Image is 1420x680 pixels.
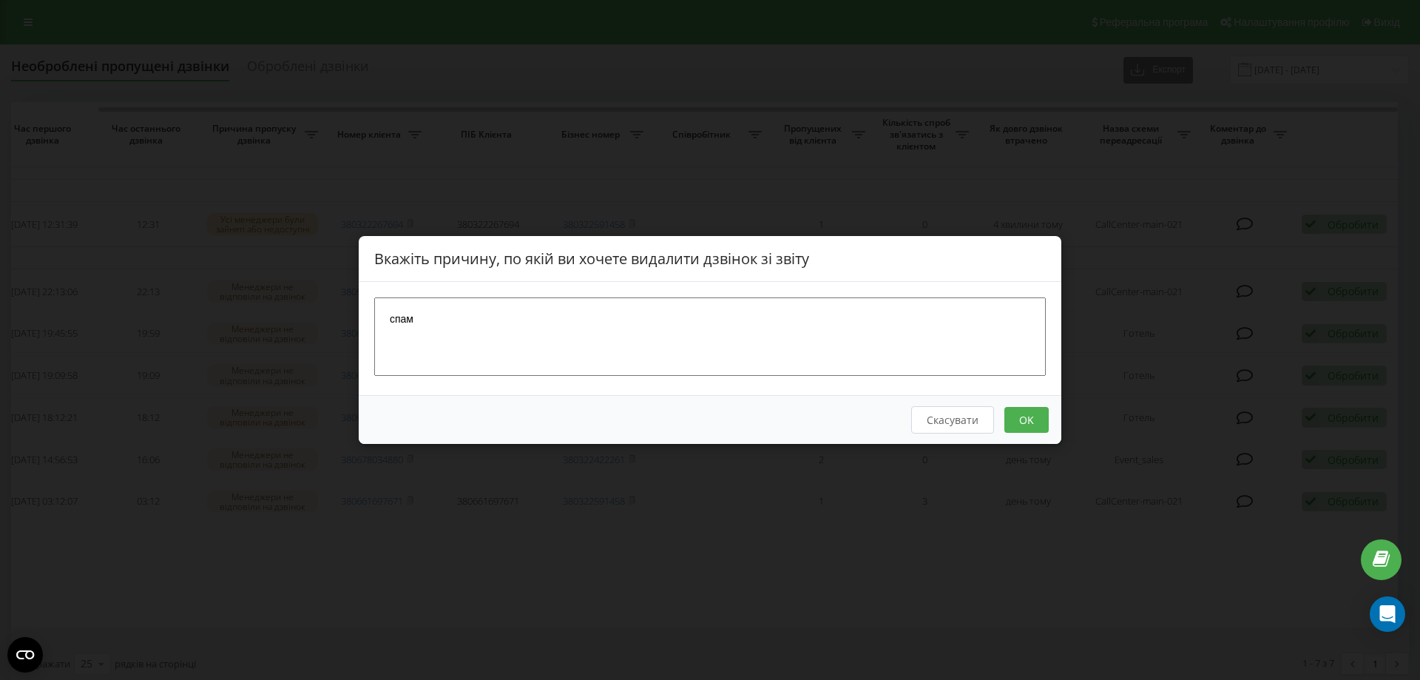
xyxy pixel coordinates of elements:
div: Вкажіть причину, по якій ви хочете видалити дзвінок зі звіту [359,236,1061,282]
textarea: спам [374,297,1046,376]
button: OK [1004,407,1049,433]
button: Open CMP widget [7,637,43,673]
button: Скасувати [911,406,994,434]
div: Open Intercom Messenger [1370,596,1405,632]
